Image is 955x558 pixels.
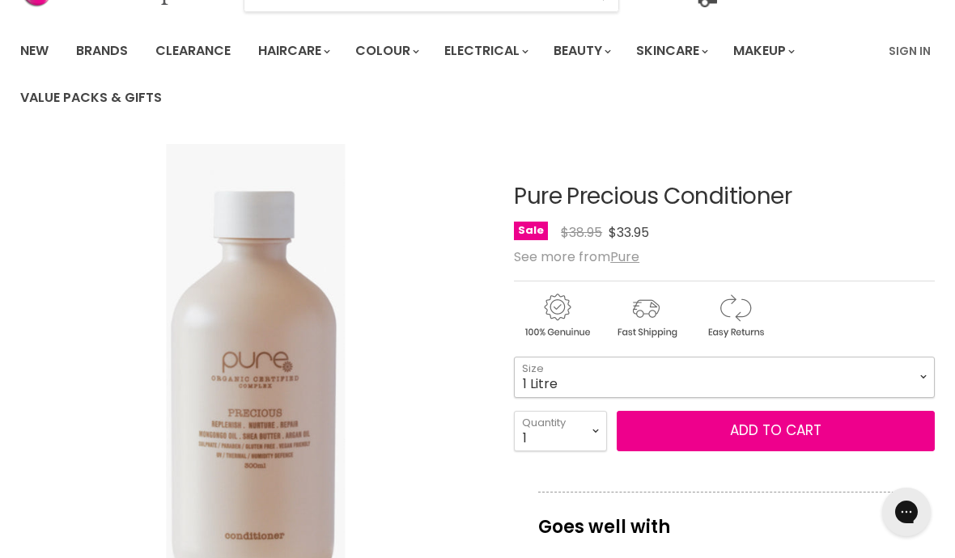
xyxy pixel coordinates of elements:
a: Clearance [143,34,243,68]
ul: Main menu [8,27,879,121]
img: returns.gif [692,291,778,340]
span: Sale [514,222,548,240]
span: See more from [514,247,639,266]
a: New [8,34,61,68]
span: $38.95 [561,223,602,242]
h1: Pure Precious Conditioner [514,184,935,209]
a: Brands [64,34,140,68]
span: Add to cart [730,421,821,440]
a: Sign In [879,34,940,68]
a: Value Packs & Gifts [8,81,174,115]
img: genuine.gif [514,291,600,340]
a: Colour [343,34,429,68]
a: Makeup [721,34,804,68]
a: Beauty [541,34,621,68]
select: Quantity [514,411,607,451]
iframe: Gorgias live chat messenger [874,482,939,542]
a: Haircare [246,34,340,68]
a: Pure [610,247,639,266]
a: Skincare [624,34,718,68]
a: Electrical [432,34,538,68]
img: shipping.gif [603,291,689,340]
span: $33.95 [609,223,649,242]
button: Add to cart [617,411,935,451]
p: Goes well with [538,492,910,545]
